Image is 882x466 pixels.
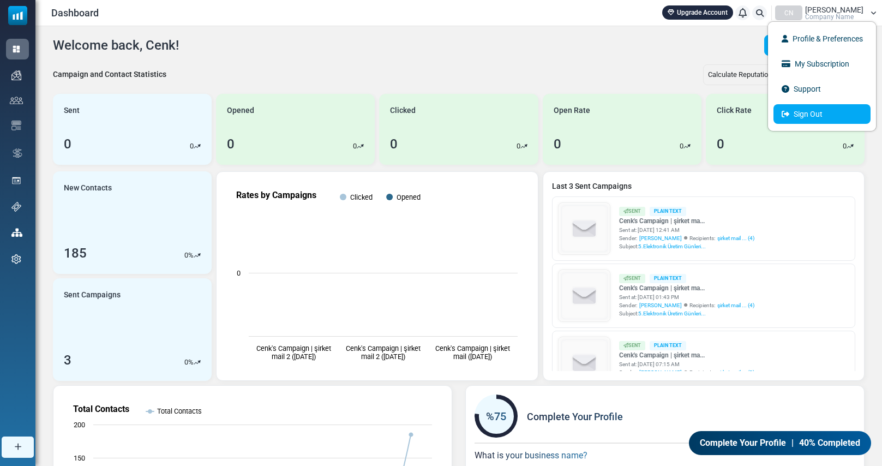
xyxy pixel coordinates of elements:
a: New Contacts 185 0% [53,171,212,274]
div: 0 [227,134,235,154]
div: Complete Your Profile [475,395,855,438]
span: Sent [64,105,80,116]
a: Support [773,79,871,99]
div: Campaign and Contact Statistics [53,69,166,80]
img: contacts-icon.svg [10,97,23,104]
span: Sent Campaigns [64,289,121,301]
a: CN [PERSON_NAME] Company Name [775,5,877,20]
img: campaigns-icon.png [11,70,21,80]
div: CN [775,5,802,20]
a: Cenk's Campaign | şirket ma... [619,216,754,226]
div: % [184,250,201,261]
text: Total Contacts [73,404,129,414]
text: Cenk's Campaign | şirket mail 2 ([DATE]) [346,344,421,361]
text: Opened [397,193,421,201]
div: 3 [64,350,71,370]
a: Upgrade Account [662,5,733,20]
span: 5.Elektronik Üretim Günleri... [638,243,706,249]
a: Last 3 Sent Campaigns [552,181,855,192]
div: % [184,357,201,368]
a: Complete Your Profile | 40% Completed [687,431,872,456]
div: Sent at: [DATE] 01:43 PM [619,293,754,301]
text: 150 [74,454,85,462]
div: Subject: [619,309,754,318]
span: Dashboard [51,5,99,20]
span: [PERSON_NAME] [805,6,863,14]
img: landing_pages.svg [11,176,21,186]
span: Complete Your Profile [699,437,787,450]
div: Subject: [619,242,754,250]
text: Cenk's Campaign | şirket mail 2 ([DATE]) [256,344,331,361]
span: Opened [227,105,254,116]
a: Profile & Preferences [773,29,871,49]
p: 0 [680,141,683,152]
text: Cenk's Campaign | şirket mail ([DATE]) [436,344,511,361]
div: Sender: Recipients: [619,301,754,309]
h4: Welcome back, Cenk! [53,38,179,53]
label: What is your business name? [475,444,587,462]
div: Plain Text [650,207,686,216]
svg: Rates by Campaigns [225,181,529,372]
text: Clicked [350,193,373,201]
div: Sender: Recipients: [619,368,754,377]
div: Plain Text [650,274,686,283]
span: | [791,437,794,450]
div: 0 [64,134,71,154]
img: settings-icon.svg [11,254,21,264]
text: 200 [74,421,85,429]
div: Sent [619,207,645,216]
span: Clicked [390,105,416,116]
img: mailsoftly_icon_blue_white.svg [8,6,27,25]
p: 0 [184,250,188,261]
span: Open Rate [554,105,590,116]
p: 0 [184,357,188,368]
a: Cenk's Campaign | şirket ma... [619,283,754,293]
p: 0 [843,141,847,152]
div: Plain Text [650,341,686,350]
span: 5.Elektronik Üretim Günleri... [638,310,706,316]
a: Cenk's Campaign | şirket ma... [619,350,754,360]
img: empty-draft-icon2.svg [559,204,609,254]
div: 0 [717,134,724,154]
a: My Subscription [773,54,871,74]
div: %75 [475,408,518,425]
div: Sent at: [DATE] 12:41 AM [619,226,754,234]
div: Sender: Recipients: [619,234,754,242]
div: Sent [619,274,645,283]
a: şirket mail ... (4) [717,234,754,242]
img: support-icon.svg [11,202,21,212]
text: Total Contacts [157,407,202,415]
span: New Contacts [64,182,112,194]
span: 40% Completed [800,437,862,450]
span: [PERSON_NAME] [639,301,682,309]
text: Rates by Campaigns [236,190,316,200]
img: empty-draft-icon2.svg [559,338,609,389]
img: email-templates-icon.svg [11,121,21,130]
span: [PERSON_NAME] [639,368,682,377]
img: dashboard-icon-active.svg [11,44,21,54]
div: 0 [390,134,398,154]
span: [PERSON_NAME] [639,234,682,242]
a: şirket mail ... (4) [717,301,754,309]
span: Click Rate [717,105,752,116]
a: şirket mail ... (3) [717,368,754,377]
text: 0 [237,269,241,277]
p: 0 [517,141,520,152]
div: 0 [554,134,561,154]
div: 185 [64,243,87,263]
div: Sent [619,341,645,350]
p: 0 [190,141,194,152]
div: Sent at: [DATE] 07:15 AM [619,360,754,368]
img: workflow.svg [11,147,23,159]
ul: CN [PERSON_NAME] Company Name [767,21,877,132]
p: 0 [353,141,357,152]
span: Company Name [805,14,854,20]
a: Create Email Campaign [764,35,865,56]
img: empty-draft-icon2.svg [559,271,609,321]
a: Sign Out [773,104,871,124]
div: Calculate Reputation [703,64,785,85]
